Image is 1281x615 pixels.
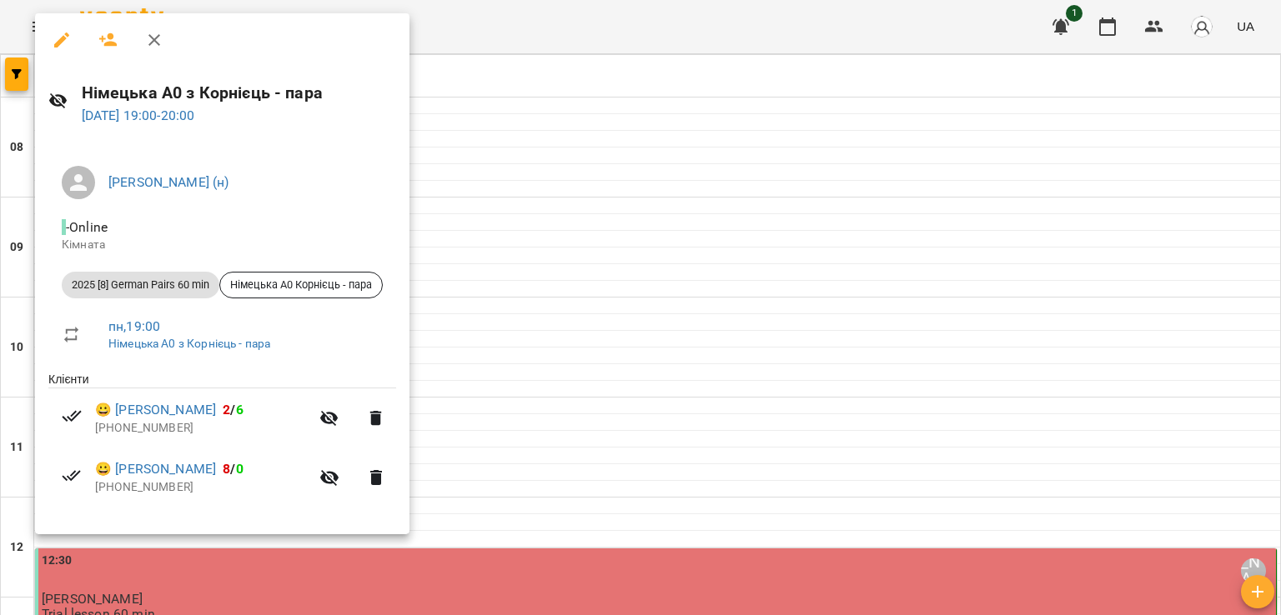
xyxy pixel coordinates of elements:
[48,371,396,513] ul: Клієнти
[62,237,383,253] p: Кімната
[236,461,244,477] span: 0
[62,466,82,486] svg: Візит сплачено
[223,461,243,477] b: /
[62,277,219,292] span: 2025 [8] German Pairs 60 min
[108,318,160,334] a: пн , 19:00
[219,272,383,298] div: Німецька А0 Корнієць - пара
[82,107,195,123] a: [DATE] 19:00-20:00
[223,461,230,477] span: 8
[62,406,82,426] svg: Візит сплачено
[223,402,243,417] b: /
[95,420,309,437] p: [PHONE_NUMBER]
[108,337,270,350] a: Німецька А0 з Корнієць - пара
[108,174,229,190] a: [PERSON_NAME] (н)
[95,459,216,479] a: 😀 [PERSON_NAME]
[62,219,111,235] span: - Online
[82,80,396,106] h6: Німецька А0 з Корнієць - пара
[95,400,216,420] a: 😀 [PERSON_NAME]
[236,402,244,417] span: 6
[220,277,382,292] span: Німецька А0 Корнієць - пара
[223,402,230,417] span: 2
[95,479,309,496] p: [PHONE_NUMBER]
